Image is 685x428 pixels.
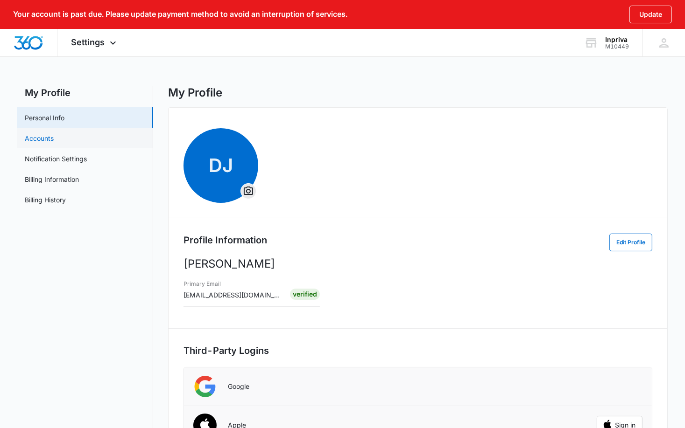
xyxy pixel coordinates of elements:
span: DJ [184,128,258,203]
p: Your account is past due. Please update payment method to avoid an interruption of services. [13,10,347,19]
iframe: Sign in with Google Button [593,376,647,397]
h1: My Profile [168,86,222,100]
h2: Profile Information [184,233,267,247]
img: Google [193,375,217,398]
button: Edit Profile [609,234,652,251]
span: Settings [71,37,105,47]
h3: Primary Email [184,280,283,288]
span: [EMAIL_ADDRESS][DOMAIN_NAME] [184,291,296,299]
a: Personal Info [25,113,64,123]
span: DJOverflow Menu [184,128,258,203]
button: Overflow Menu [241,184,256,199]
p: Google [228,382,249,391]
a: Billing Information [25,174,79,184]
h2: My Profile [17,86,153,100]
a: Billing History [25,195,66,205]
div: account id [605,43,629,50]
a: Accounts [25,133,54,143]
div: Settings [57,29,133,56]
button: Update [629,6,672,23]
p: [PERSON_NAME] [184,255,653,272]
h2: Third-Party Logins [184,344,653,358]
a: Notification Settings [25,154,87,164]
div: account name [605,36,629,43]
div: Verified [290,289,320,300]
